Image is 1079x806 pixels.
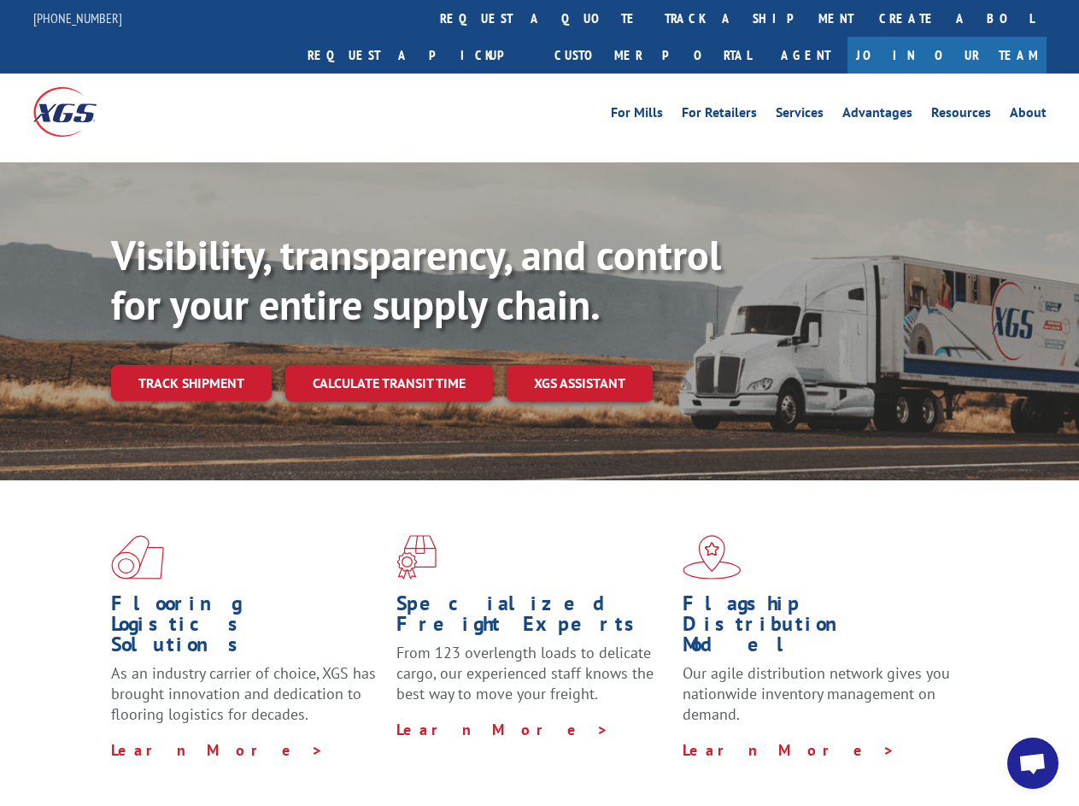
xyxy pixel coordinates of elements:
a: Calculate transit time [285,365,493,402]
a: [PHONE_NUMBER] [33,9,122,26]
h1: Flagship Distribution Model [683,593,955,663]
p: From 123 overlength loads to delicate cargo, our experienced staff knows the best way to move you... [396,643,669,719]
a: For Mills [611,106,663,125]
a: Learn More > [396,720,609,739]
b: Visibility, transparency, and control for your entire supply chain. [111,228,721,331]
div: Open chat [1007,738,1058,789]
a: Services [776,106,824,125]
a: Request a pickup [295,37,542,74]
h1: Flooring Logistics Solutions [111,593,384,663]
img: xgs-icon-focused-on-flooring-red [396,535,437,579]
a: Learn More > [111,740,324,760]
a: Customer Portal [542,37,764,74]
a: Learn More > [683,740,895,760]
a: For Retailers [682,106,757,125]
h1: Specialized Freight Experts [396,593,669,643]
img: xgs-icon-total-supply-chain-intelligence-red [111,535,164,579]
span: Our agile distribution network gives you nationwide inventory management on demand. [683,663,950,724]
a: Agent [764,37,847,74]
img: xgs-icon-flagship-distribution-model-red [683,535,742,579]
a: Resources [931,106,991,125]
a: Track shipment [111,365,272,401]
a: XGS ASSISTANT [507,365,653,402]
a: Join Our Team [847,37,1047,74]
a: About [1010,106,1047,125]
span: As an industry carrier of choice, XGS has brought innovation and dedication to flooring logistics... [111,663,376,724]
a: Advantages [842,106,912,125]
